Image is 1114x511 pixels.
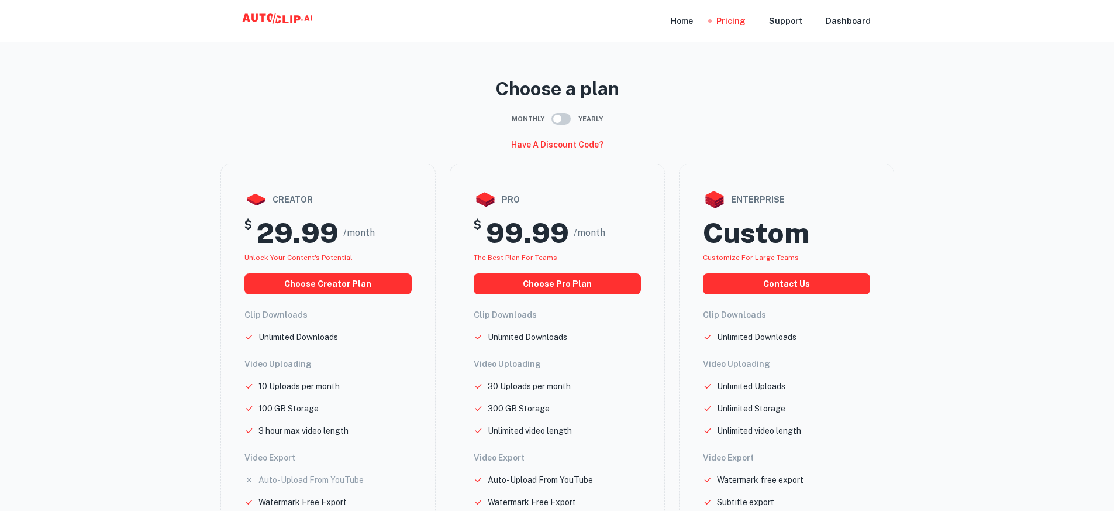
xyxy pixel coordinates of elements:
[244,308,412,321] h6: Clip Downloads
[703,253,799,262] span: Customize for large teams
[257,216,339,250] h2: 29.99
[258,496,347,509] p: Watermark Free Export
[574,226,605,240] span: /month
[474,308,641,321] h6: Clip Downloads
[488,424,572,437] p: Unlimited video length
[474,216,481,250] h5: $
[244,188,412,211] div: creator
[258,424,349,437] p: 3 hour max video length
[511,138,603,151] h6: Have a discount code?
[258,402,319,415] p: 100 GB Storage
[717,474,803,486] p: Watermark free export
[703,358,870,371] h6: Video Uploading
[220,75,894,103] p: Choose a plan
[244,273,412,294] button: choose creator plan
[488,380,571,393] p: 30 Uploads per month
[474,451,641,464] h6: Video Export
[244,216,252,250] h5: $
[343,226,375,240] span: /month
[717,331,796,344] p: Unlimited Downloads
[717,496,774,509] p: Subtitle export
[244,253,353,262] span: Unlock your Content's potential
[244,451,412,464] h6: Video Export
[488,496,576,509] p: Watermark Free Export
[703,216,809,250] h2: Custom
[488,331,567,344] p: Unlimited Downloads
[488,474,593,486] p: Auto-Upload From YouTube
[703,451,870,464] h6: Video Export
[474,253,557,262] span: The best plan for teams
[506,135,608,155] button: Have a discount code?
[474,358,641,371] h6: Video Uploading
[703,308,870,321] h6: Clip Downloads
[717,424,801,437] p: Unlimited video length
[717,380,785,393] p: Unlimited Uploads
[474,188,641,211] div: pro
[578,114,603,124] span: Yearly
[244,358,412,371] h6: Video Uploading
[488,402,550,415] p: 300 GB Storage
[717,402,785,415] p: Unlimited Storage
[512,114,544,124] span: Monthly
[703,273,870,294] button: Contact us
[474,273,641,294] button: choose pro plan
[258,474,364,486] p: Auto-Upload From YouTube
[258,331,338,344] p: Unlimited Downloads
[486,216,569,250] h2: 99.99
[258,380,340,393] p: 10 Uploads per month
[703,188,870,211] div: enterprise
